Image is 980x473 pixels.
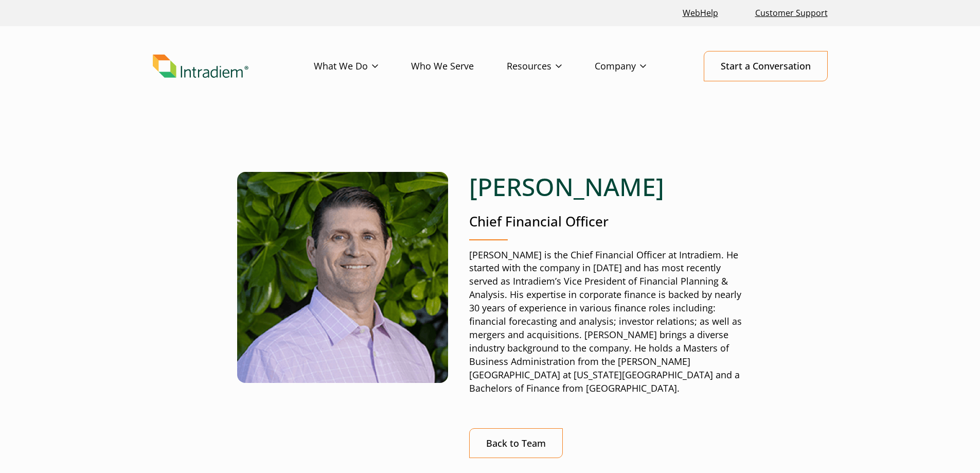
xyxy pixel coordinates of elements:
a: Customer Support [751,2,832,24]
img: Intradiem [153,55,248,78]
p: [PERSON_NAME] is the Chief Financial Officer at Intradiem. He started with the company in [DATE] ... [469,249,743,395]
a: Resources [507,51,595,81]
a: Link to homepage of Intradiem [153,55,314,78]
h1: [PERSON_NAME] [469,172,743,202]
a: What We Do [314,51,411,81]
a: Link opens in a new window [679,2,722,24]
img: Bryan Jones [237,172,448,383]
p: Chief Financial Officer [469,212,743,231]
a: Start a Conversation [704,51,828,81]
a: Who We Serve [411,51,507,81]
a: Company [595,51,679,81]
a: Back to Team [469,428,563,459]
